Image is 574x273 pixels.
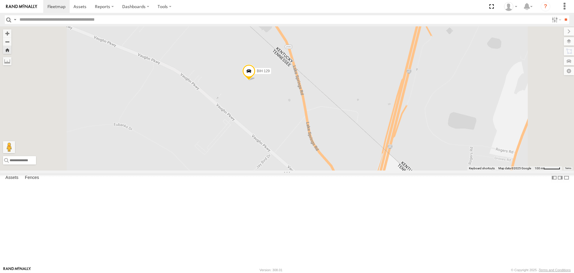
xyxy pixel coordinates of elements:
div: Nele . [502,2,519,11]
span: BIH 129 [257,69,270,73]
button: Drag Pegman onto the map to open Street View [3,141,15,153]
a: Visit our Website [3,267,31,273]
label: Dock Summary Table to the Right [557,174,563,182]
label: Hide Summary Table [563,174,569,182]
label: Assets [2,174,21,182]
label: Search Query [13,15,17,24]
span: Map data ©2025 Google [498,167,531,170]
i: ? [541,2,550,11]
img: rand-logo.svg [6,4,37,9]
button: Zoom in [3,29,11,37]
a: Terms and Conditions [539,268,571,272]
div: Version: 308.01 [260,268,282,272]
label: Measure [3,57,11,65]
span: 100 m [535,167,543,170]
a: Terms (opens in new tab) [565,167,571,169]
button: Map Scale: 100 m per 52 pixels [533,166,562,171]
button: Keyboard shortcuts [469,166,495,171]
div: © Copyright 2025 - [511,268,571,272]
label: Search Filter Options [549,15,562,24]
label: Dock Summary Table to the Left [551,174,557,182]
label: Map Settings [564,67,574,75]
label: Fences [22,174,42,182]
button: Zoom out [3,37,11,46]
button: Zoom Home [3,46,11,54]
